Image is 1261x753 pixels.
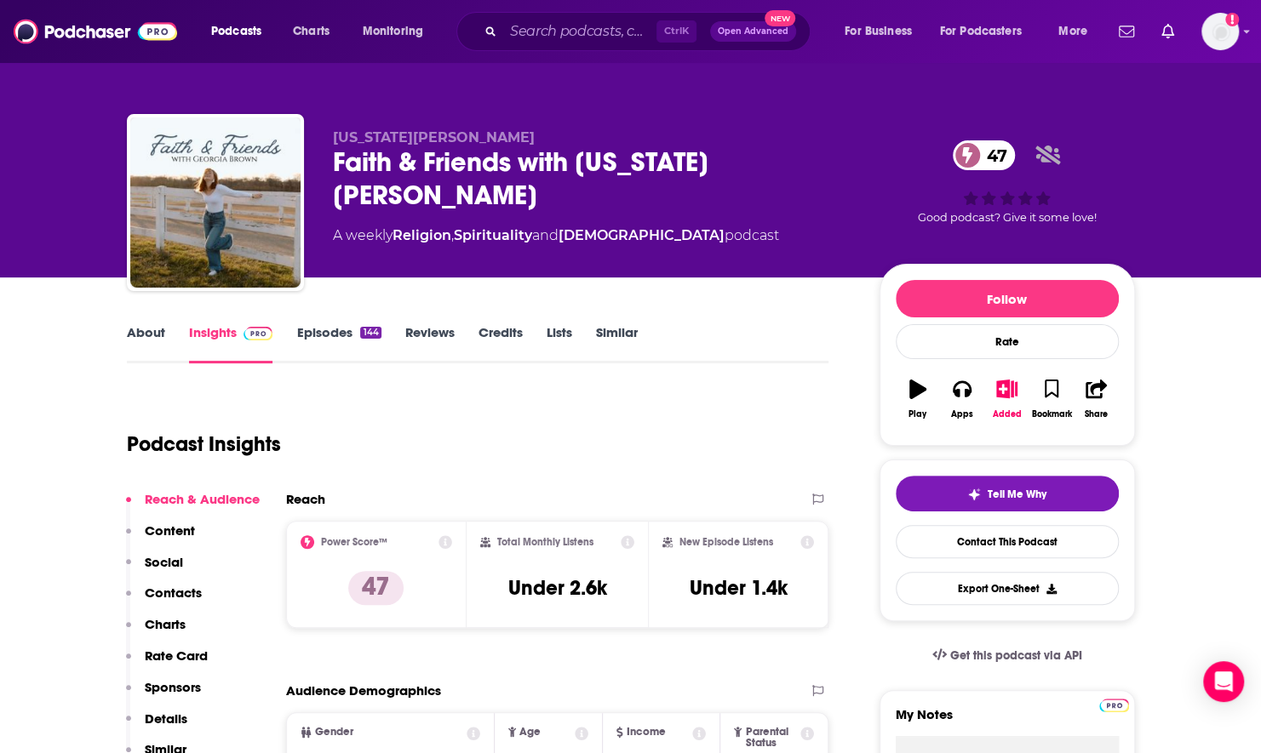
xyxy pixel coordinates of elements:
a: Charts [282,18,340,45]
a: InsightsPodchaser Pro [189,324,273,363]
a: Lists [547,324,572,363]
span: Charts [293,20,330,43]
div: Search podcasts, credits, & more... [473,12,827,51]
span: and [532,227,559,243]
button: open menu [1046,18,1109,45]
a: Reviews [405,324,455,363]
button: Social [126,554,183,585]
svg: Add a profile image [1225,13,1239,26]
p: 47 [348,571,404,605]
img: User Profile [1201,13,1239,50]
p: Contacts [145,585,202,601]
span: For Podcasters [940,20,1022,43]
button: Rate Card [126,647,208,679]
button: Contacts [126,585,202,616]
span: Good podcast? Give it some love! [918,211,1097,224]
span: New [765,10,795,26]
div: 144 [360,327,381,339]
a: Similar [596,324,638,363]
h2: Reach [286,491,325,507]
img: tell me why sparkle [967,488,981,501]
button: Apps [940,368,984,430]
img: Podchaser Pro [1099,699,1129,712]
a: Pro website [1099,696,1129,712]
p: Sponsors [145,679,201,695]
h3: Under 2.6k [507,575,606,601]
span: For Business [845,20,912,43]
span: Open Advanced [718,27,788,36]
button: tell me why sparkleTell Me Why [896,476,1119,511]
p: Social [145,554,183,570]
span: Age [519,727,541,738]
img: Podchaser Pro [244,327,273,340]
button: Share [1074,368,1118,430]
p: Reach & Audience [145,491,260,507]
span: Podcasts [211,20,261,43]
button: Play [896,368,940,430]
button: Open AdvancedNew [710,21,796,42]
div: Added [993,409,1022,419]
p: Rate Card [145,647,208,664]
button: open menu [929,18,1046,45]
span: Get this podcast via API [949,648,1081,663]
button: open menu [351,18,445,45]
span: Tell Me Why [988,488,1046,501]
div: Play [908,409,926,419]
span: Income [627,727,666,738]
label: My Notes [896,706,1119,736]
span: Monitoring [363,20,423,43]
span: 47 [970,140,1016,170]
span: Ctrl K [656,20,696,43]
h3: Under 1.4k [690,575,788,601]
span: , [451,227,454,243]
a: Contact This Podcast [896,525,1119,558]
p: Charts [145,616,186,632]
button: Show profile menu [1201,13,1239,50]
button: Added [984,368,1029,430]
a: Credits [479,324,523,363]
a: Show notifications dropdown [1155,17,1181,46]
h2: Power Score™ [321,536,387,548]
div: 47Good podcast? Give it some love! [880,129,1135,235]
img: Podchaser - Follow, Share and Rate Podcasts [14,15,177,48]
a: Get this podcast via API [919,635,1096,676]
h2: Total Monthly Listens [497,536,593,548]
div: Open Intercom Messenger [1203,661,1244,702]
h2: Audience Demographics [286,682,441,699]
a: Show notifications dropdown [1112,17,1141,46]
span: [US_STATE][PERSON_NAME] [333,129,535,145]
div: Rate [896,324,1119,359]
button: Sponsors [126,679,201,710]
button: Charts [126,616,186,647]
span: Parental Status [745,727,798,749]
a: Episodes144 [296,324,381,363]
button: Export One-Sheet [896,572,1119,605]
input: Search podcasts, credits, & more... [503,18,656,45]
a: About [127,324,165,363]
a: 47 [953,140,1016,170]
a: Spirituality [454,227,532,243]
div: Bookmark [1031,409,1071,419]
h1: Podcast Insights [127,431,281,457]
div: Share [1085,409,1108,419]
a: [DEMOGRAPHIC_DATA] [559,227,725,243]
button: open menu [199,18,284,45]
button: open menu [833,18,933,45]
h2: New Episode Listens [679,536,773,548]
button: Bookmark [1029,368,1074,430]
button: Follow [896,280,1119,317]
span: Gender [315,727,353,738]
div: A weekly podcast [333,225,779,246]
a: Religion [393,227,451,243]
img: Faith & Friends with Georgia Williams [130,117,301,288]
button: Content [126,522,195,554]
div: Apps [951,409,973,419]
button: Reach & Audience [126,491,260,522]
p: Details [145,710,187,727]
span: More [1058,20,1087,43]
span: Logged in as nwierenga [1201,13,1239,50]
p: Content [145,522,195,539]
button: Details [126,710,187,742]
